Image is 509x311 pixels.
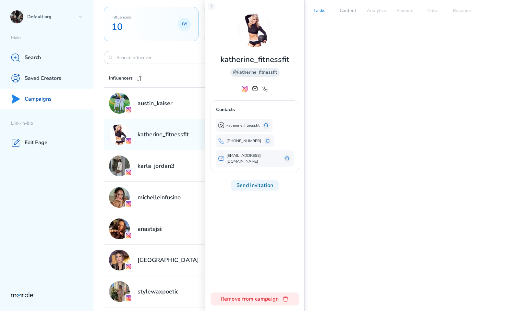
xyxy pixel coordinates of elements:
[25,75,61,82] p: Saved Creators
[305,6,333,16] p: Tasks
[109,74,133,82] p: Influencers
[419,6,448,16] p: Notes
[112,15,131,20] span: Influencers
[138,193,181,201] h2: michelleinfusino
[231,180,279,191] div: Send Invitation
[226,138,261,144] p: [PHONE_NUMBER]
[333,6,362,16] p: Content
[25,96,52,103] p: Campaigns
[138,162,175,170] h2: karla_jordan3
[230,68,280,77] div: @katherine_fitnessfit
[138,256,199,264] h2: [GEOGRAPHIC_DATA]
[25,54,41,61] p: Search
[11,35,93,41] p: Main
[221,55,289,64] h2: katherine_fitnessfit
[138,131,189,138] h2: katherine_fitnessfit
[448,6,476,16] p: Revenue
[25,139,47,146] p: Edit Page
[11,120,93,127] p: Link-in-bio
[362,6,391,16] p: Analytics
[138,288,178,295] h2: stylewaxpoetic
[211,292,299,305] button: Remove from campaign
[391,6,419,16] p: Payouts
[226,122,260,128] p: katherine_fitnessfit
[112,21,131,33] span: 10
[138,99,173,107] h2: austin_kaiser
[226,153,281,164] p: [EMAIL_ADDRESS][DOMAIN_NAME]
[216,106,235,114] p: Contacts
[138,225,163,233] h2: anastejsii
[27,14,75,20] p: Default org
[116,55,265,61] input: Search Influencer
